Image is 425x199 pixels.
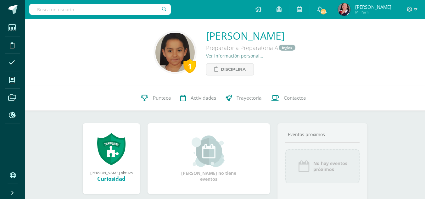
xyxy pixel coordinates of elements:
[153,95,171,102] span: Punteos
[89,170,134,175] div: [PERSON_NAME] obtuvo
[355,9,391,15] span: Mi Perfil
[206,63,254,75] a: Disciplina
[191,95,216,102] span: Actividades
[284,95,306,102] span: Contactos
[192,135,226,167] img: event_small.png
[266,86,310,111] a: Contactos
[221,64,246,75] span: Disciplina
[320,8,327,15] span: 286
[89,175,134,182] div: Curiosidad
[206,42,296,53] div: Preparatoria Preparatoria A
[279,45,295,51] a: Ingles
[221,86,266,111] a: Trayectoria
[237,95,262,102] span: Trayectoria
[285,131,360,137] div: Eventos próximos
[136,86,176,111] a: Punteos
[298,160,310,173] img: event_icon.png
[183,59,196,73] div: 1
[313,160,347,172] span: No hay eventos próximos
[338,3,350,16] img: ff0f9ace4d1c23045c539ed074e89c73.png
[29,4,171,15] input: Busca un usuario...
[155,33,195,72] img: 0a50fcc3a750c3dce3b433dc52404aad.png
[176,86,221,111] a: Actividades
[206,53,263,59] a: Ver información personal...
[206,29,296,42] a: [PERSON_NAME]
[355,4,391,10] span: [PERSON_NAME]
[177,135,240,182] div: [PERSON_NAME] no tiene eventos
